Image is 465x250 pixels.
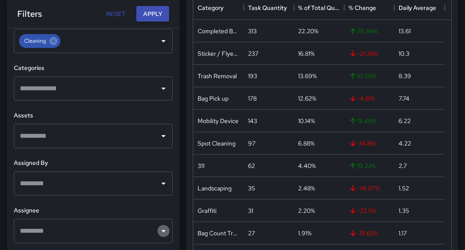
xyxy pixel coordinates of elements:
div: 313 [248,27,257,35]
div: Graffiti [198,206,217,215]
button: Apply [136,6,169,22]
div: 1.35 [399,206,409,215]
h6: Assignee [14,206,173,215]
span: -14.16 % [349,139,376,148]
div: Cleaning [19,34,60,48]
div: 4.22 [399,139,411,148]
div: Spot Cleaning [198,139,236,148]
span: -74.07 % [349,184,380,193]
div: 31 [248,206,253,215]
div: 27 [248,229,255,237]
div: 6.22 [399,117,411,125]
div: 62 [248,161,255,170]
div: 178 [248,94,257,103]
div: 4.40% [298,161,316,170]
div: 10.14% [298,117,315,125]
div: 13.61 [399,27,411,35]
div: 12.62% [298,94,316,103]
button: Open [157,177,170,190]
div: 35 [248,184,255,193]
div: 1.17 [399,229,407,237]
h6: Filters [17,7,42,21]
div: 8.39 [399,72,411,80]
div: 2.20% [298,206,315,215]
button: Open [157,130,170,142]
div: 2.7 [399,161,407,170]
span: 10.29 % [349,72,376,80]
button: Open [157,35,170,47]
span: 76.84 % [349,27,377,35]
div: 7.74 [399,94,409,103]
div: 10.3 [399,49,409,58]
div: 22.20% [298,27,318,35]
div: 2.48% [298,184,315,193]
div: 237 [248,49,258,58]
div: Mobility Device [198,117,239,125]
div: Sticker / Flyer Removal [198,49,239,58]
div: 6.88% [298,139,314,148]
span: -22.5 % [349,206,376,215]
button: Reset [102,6,129,22]
div: 1.52 [399,184,409,193]
div: 143 [248,117,257,125]
button: Open [157,225,170,237]
div: 193 [248,72,257,80]
h6: Assets [14,111,173,120]
div: Completed Bags [198,27,239,35]
h6: Assigned By [14,158,173,168]
div: Trash Removal [198,72,237,80]
span: -4.81 % [349,94,375,103]
span: -21.26 % [349,49,378,58]
div: 311 [198,161,204,170]
span: Cleaning [19,36,51,46]
div: 1.91% [298,229,311,237]
div: Landscaping [198,184,232,193]
span: -15.63 % [349,229,378,237]
h6: Categories [14,63,173,73]
div: 97 [248,139,255,148]
div: 13.69% [298,72,317,80]
div: Bag Pick up [198,94,229,103]
span: 13.49 % [349,117,376,125]
button: Open [157,82,170,95]
div: 16.81% [298,49,314,58]
span: 19.23 % [349,161,376,170]
div: Bag Count Trash Run [198,229,239,237]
